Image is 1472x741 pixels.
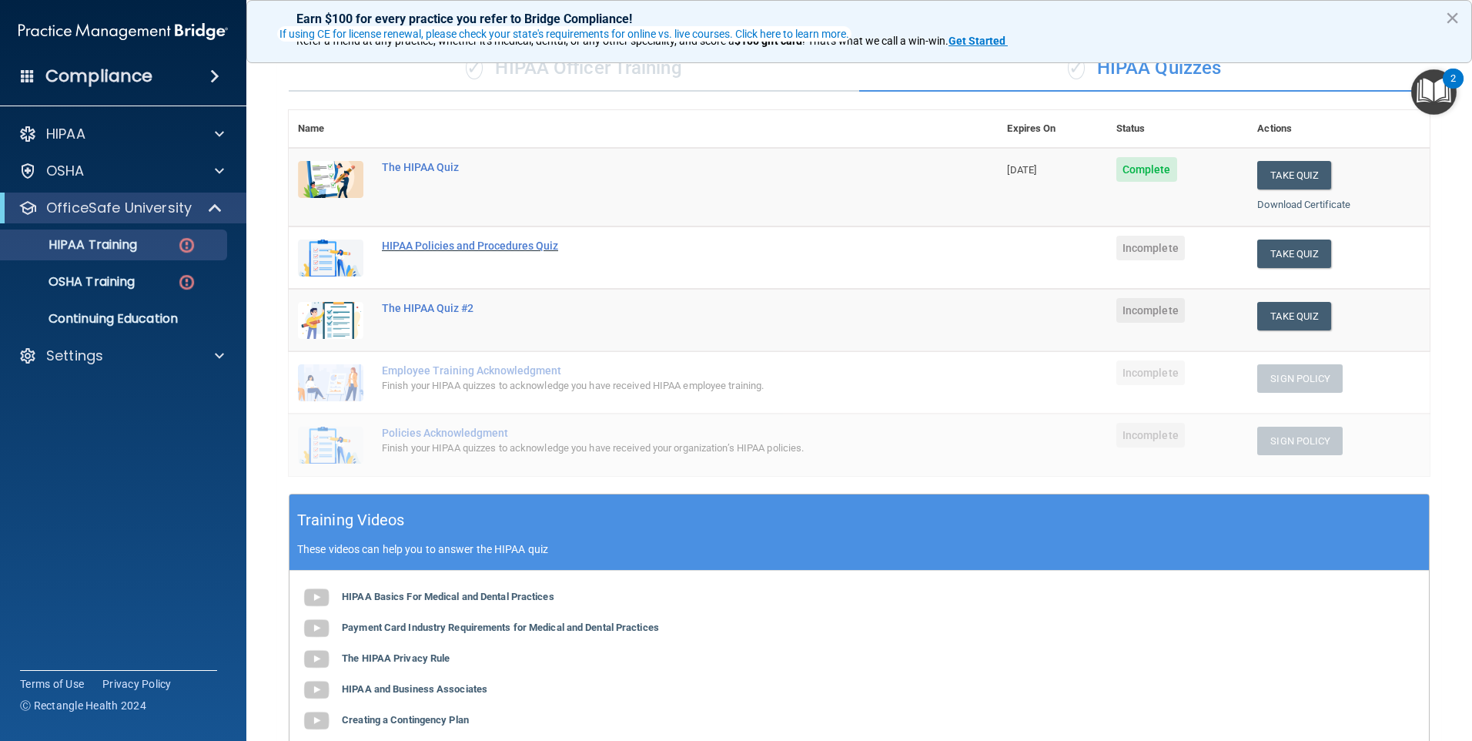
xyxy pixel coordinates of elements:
button: Take Quiz [1257,302,1331,330]
p: HIPAA [46,125,85,143]
button: If using CE for license renewal, please check your state's requirements for online vs. live cours... [277,26,851,42]
div: Employee Training Acknowledgment [382,364,921,377]
th: Status [1107,110,1249,148]
b: The HIPAA Privacy Rule [342,652,450,664]
a: Terms of Use [20,676,84,692]
p: OfficeSafe University [46,199,192,217]
span: ✓ [466,56,483,79]
p: Earn $100 for every practice you refer to Bridge Compliance! [296,12,1422,26]
button: Take Quiz [1257,240,1331,268]
th: Name [289,110,373,148]
p: OSHA Training [10,274,135,290]
div: If using CE for license renewal, please check your state's requirements for online vs. live cours... [279,28,849,39]
span: ! That's what we call a win-win. [802,35,948,47]
div: HIPAA Policies and Procedures Quiz [382,240,921,252]
a: OSHA [18,162,224,180]
div: HIPAA Quizzes [859,45,1430,92]
div: HIPAA Officer Training [289,45,859,92]
b: HIPAA Basics For Medical and Dental Practices [342,591,554,602]
span: Complete [1116,157,1177,182]
img: danger-circle.6113f641.png [177,236,196,255]
img: gray_youtube_icon.38fcd6cc.png [301,613,332,644]
h4: Compliance [45,65,152,87]
button: Take Quiz [1257,161,1331,189]
span: Incomplete [1116,360,1185,385]
button: Sign Policy [1257,364,1343,393]
p: OSHA [46,162,85,180]
span: [DATE] [1007,164,1036,176]
span: Incomplete [1116,236,1185,260]
p: These videos can help you to answer the HIPAA quiz [297,543,1421,555]
button: Open Resource Center, 2 new notifications [1411,69,1457,115]
b: Creating a Contingency Plan [342,714,469,726]
button: Sign Policy [1257,427,1343,455]
b: HIPAA and Business Associates [342,683,487,695]
h5: Training Videos [297,507,405,534]
img: danger-circle.6113f641.png [177,273,196,292]
a: Settings [18,347,224,365]
div: Finish your HIPAA quizzes to acknowledge you have received your organization’s HIPAA policies. [382,439,921,458]
img: PMB logo [18,16,228,47]
a: Download Certificate [1257,199,1350,210]
a: OfficeSafe University [18,199,223,217]
a: HIPAA [18,125,224,143]
a: Get Started [948,35,1008,47]
span: Ⓒ Rectangle Health 2024 [20,698,146,713]
span: Incomplete [1116,298,1185,323]
button: Close [1445,5,1460,30]
p: HIPAA Training [10,237,137,253]
img: gray_youtube_icon.38fcd6cc.png [301,582,332,613]
span: ✓ [1068,56,1085,79]
div: The HIPAA Quiz #2 [382,302,921,314]
img: gray_youtube_icon.38fcd6cc.png [301,644,332,675]
th: Actions [1248,110,1430,148]
div: 2 [1450,79,1456,99]
strong: Get Started [948,35,1005,47]
p: Settings [46,347,103,365]
div: Finish your HIPAA quizzes to acknowledge you have received HIPAA employee training. [382,377,921,395]
p: Continuing Education [10,311,220,327]
b: Payment Card Industry Requirements for Medical and Dental Practices [342,622,659,633]
a: Privacy Policy [102,676,172,692]
div: Policies Acknowledgment [382,427,921,439]
img: gray_youtube_icon.38fcd6cc.png [301,706,332,736]
th: Expires On [998,110,1106,148]
span: Incomplete [1116,423,1185,448]
div: The HIPAA Quiz [382,161,921,173]
img: gray_youtube_icon.38fcd6cc.png [301,675,332,706]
